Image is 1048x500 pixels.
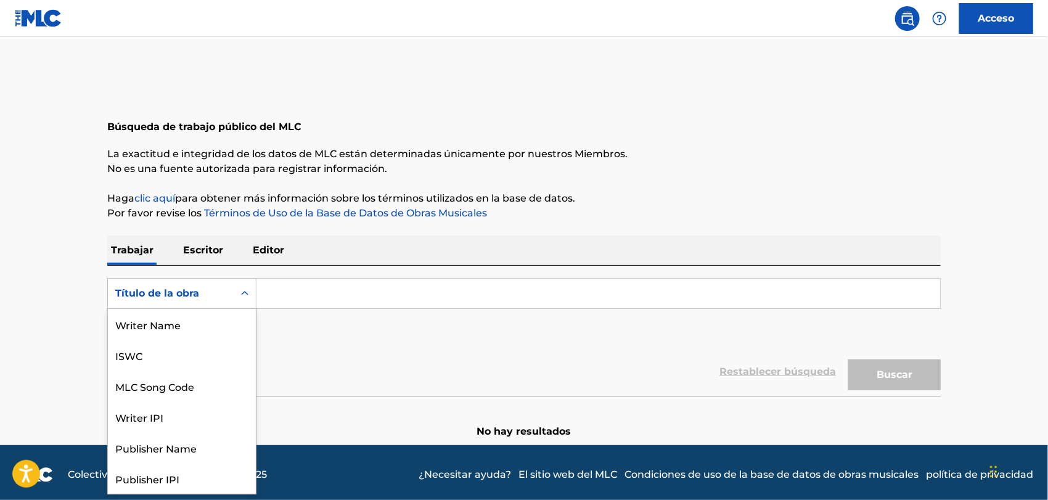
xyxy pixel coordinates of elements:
[204,207,487,219] font: Términos de Uso de la Base de Datos de Obras Musicales
[419,467,511,482] a: ¿Necesitar ayuda?
[959,3,1033,34] a: Acceso
[624,469,919,480] font: Condiciones de uso de la base de datos de obras musicales
[978,12,1015,24] font: Acceso
[107,163,387,174] font: No es una fuente autorizada para registrar información.
[927,6,952,31] div: Ayuda
[624,467,919,482] a: Condiciones de uso de la base de datos de obras musicales
[926,469,1033,480] font: política de privacidad
[986,441,1048,500] iframe: Widget de chat
[107,121,301,133] font: Búsqueda de trabajo público del MLC
[108,463,256,494] div: Publisher IPI
[107,278,941,396] form: Formulario de búsqueda
[15,9,62,27] img: Logotipo del MLC
[108,401,256,432] div: Writer IPI
[108,371,256,401] div: MLC Song Code
[183,244,223,256] font: Escritor
[477,425,571,437] font: No hay resultados
[108,432,256,463] div: Publisher Name
[68,469,244,480] font: Colectivo de Licencias Mecánicas ©
[107,148,628,160] font: La exactitud e integridad de los datos de MLC están determinadas únicamente por nuestros Miembros.
[900,11,915,26] img: buscar
[518,467,617,482] a: El sitio web del MLC
[244,469,267,480] font: 2025
[253,244,284,256] font: Editor
[134,192,175,204] a: clic aquí
[111,244,154,256] font: Trabajar
[202,207,487,219] a: Términos de Uso de la Base de Datos de Obras Musicales
[895,6,920,31] a: Búsqueda pública
[115,287,199,299] font: Título de la obra
[518,469,617,480] font: El sitio web del MLC
[107,192,134,204] font: Haga
[932,11,947,26] img: ayuda
[419,469,511,480] font: ¿Necesitar ayuda?
[990,453,997,490] div: Arrastrar
[175,192,575,204] font: para obtener más información sobre los términos utilizados en la base de datos.
[108,309,256,340] div: Writer Name
[926,467,1033,482] a: política de privacidad
[108,340,256,371] div: ISWC
[107,207,202,219] font: Por favor revise los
